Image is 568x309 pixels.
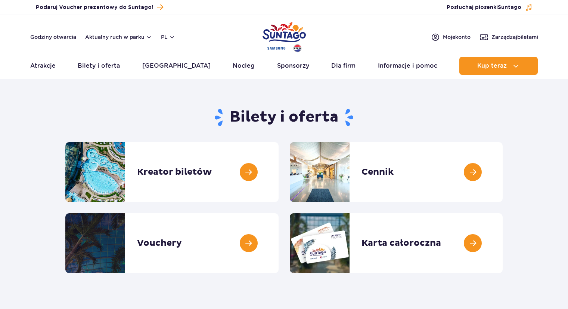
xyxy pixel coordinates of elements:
[447,4,521,11] span: Posłuchaj piosenki
[142,57,211,75] a: [GEOGRAPHIC_DATA]
[36,4,153,11] span: Podaruj Voucher prezentowy do Suntago!
[65,108,503,127] h1: Bilety i oferta
[443,33,471,41] span: Moje konto
[263,19,306,53] a: Park of Poland
[378,57,437,75] a: Informacje i pomoc
[498,5,521,10] span: Suntago
[431,33,471,42] a: Mojekonto
[233,57,255,75] a: Nocleg
[36,2,163,12] a: Podaruj Voucher prezentowy do Suntago!
[459,57,538,75] button: Kup teraz
[78,57,120,75] a: Bilety i oferta
[491,33,538,41] span: Zarządzaj biletami
[30,33,76,41] a: Godziny otwarcia
[161,33,175,41] button: pl
[447,4,533,11] button: Posłuchaj piosenkiSuntago
[477,62,507,69] span: Kup teraz
[277,57,309,75] a: Sponsorzy
[85,34,152,40] button: Aktualny ruch w parku
[30,57,56,75] a: Atrakcje
[331,57,356,75] a: Dla firm
[479,33,538,42] a: Zarządzajbiletami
